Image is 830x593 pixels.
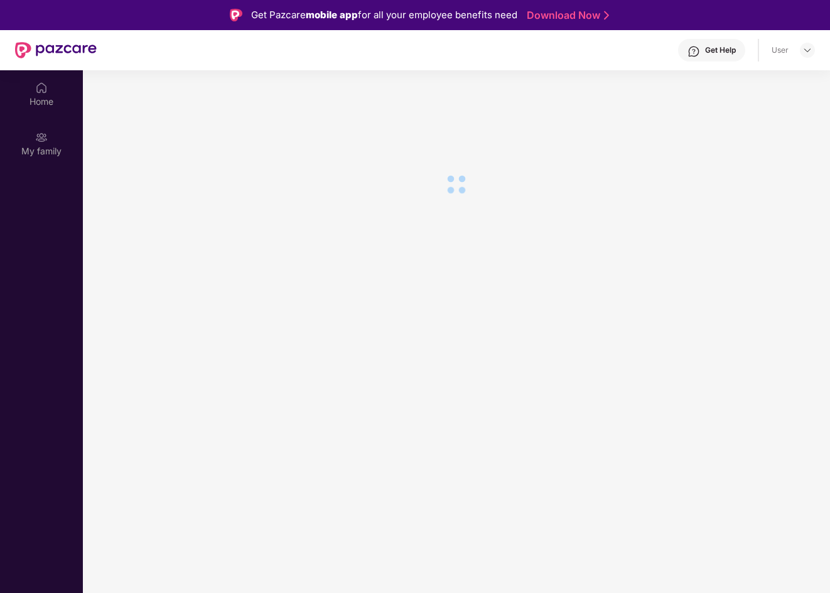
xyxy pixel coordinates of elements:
[251,8,517,23] div: Get Pazcare for all your employee benefits need
[306,9,358,21] strong: mobile app
[15,42,97,58] img: New Pazcare Logo
[35,82,48,94] img: svg+xml;base64,PHN2ZyBpZD0iSG9tZSIgeG1sbnM9Imh0dHA6Ly93d3cudzMub3JnLzIwMDAvc3ZnIiB3aWR0aD0iMjAiIG...
[705,45,736,55] div: Get Help
[687,45,700,58] img: svg+xml;base64,PHN2ZyBpZD0iSGVscC0zMngzMiIgeG1sbnM9Imh0dHA6Ly93d3cudzMub3JnLzIwMDAvc3ZnIiB3aWR0aD...
[802,45,812,55] img: svg+xml;base64,PHN2ZyBpZD0iRHJvcGRvd24tMzJ4MzIiIHhtbG5zPSJodHRwOi8vd3d3LnczLm9yZy8yMDAwL3N2ZyIgd2...
[230,9,242,21] img: Logo
[604,9,609,22] img: Stroke
[35,131,48,144] img: svg+xml;base64,PHN2ZyB3aWR0aD0iMjAiIGhlaWdodD0iMjAiIHZpZXdCb3g9IjAgMCAyMCAyMCIgZmlsbD0ibm9uZSIgeG...
[527,9,605,22] a: Download Now
[772,45,789,55] div: User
